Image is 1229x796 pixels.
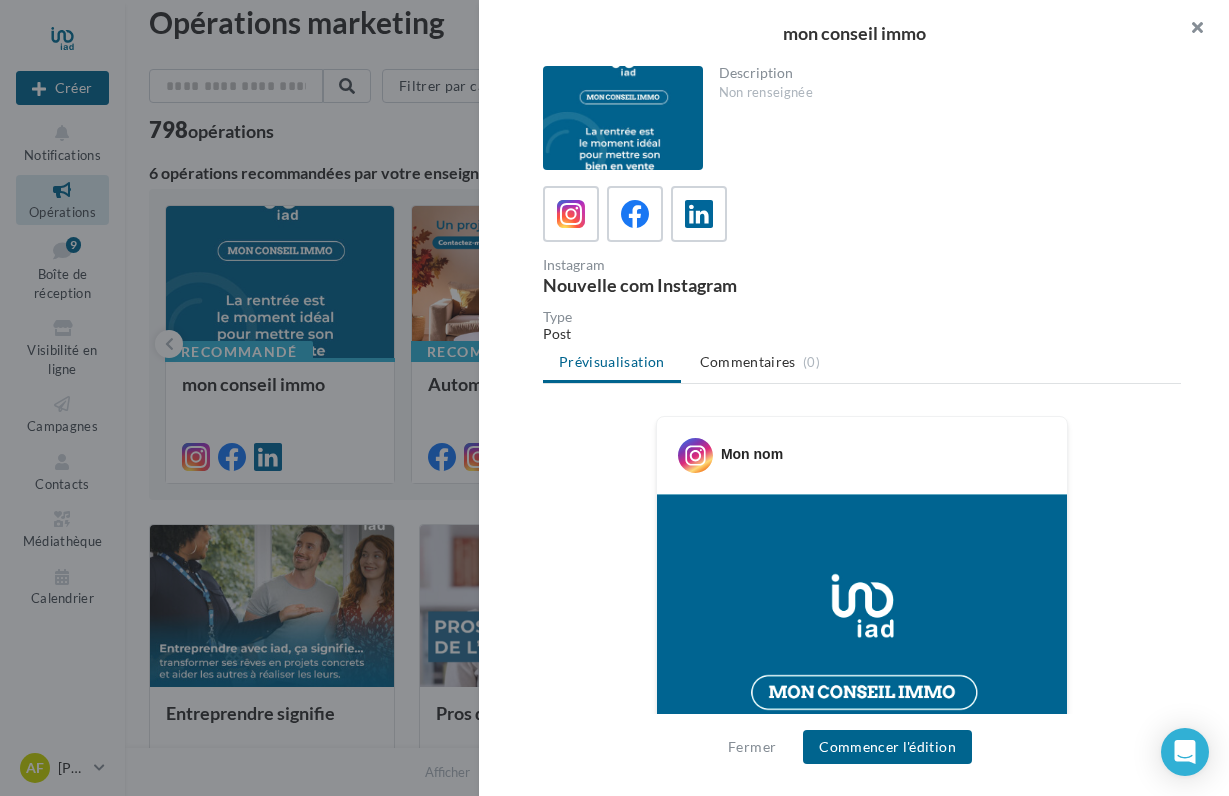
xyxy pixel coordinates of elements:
[720,735,784,759] button: Fermer
[719,66,1166,80] div: Description
[1161,728,1209,776] div: Open Intercom Messenger
[511,24,1197,42] div: mon conseil immo
[543,324,1181,344] div: Post
[721,444,783,464] div: Mon nom
[543,310,1181,324] div: Type
[543,258,854,272] div: Instagram
[803,354,820,370] span: (0)
[543,276,854,294] div: Nouvelle com Instagram
[719,84,1166,102] div: Non renseignée
[803,730,972,764] button: Commencer l'édition
[700,352,796,372] span: Commentaires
